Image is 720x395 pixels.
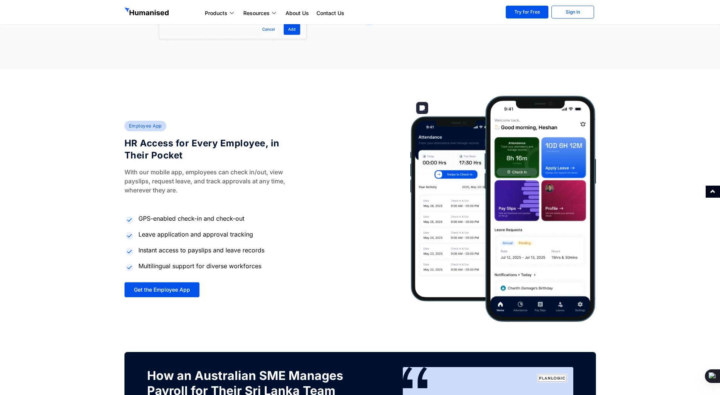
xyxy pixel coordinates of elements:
span: Employee App [129,123,162,129]
a: Resources [239,9,282,18]
span: Multilingual support for diverse workforces [137,261,261,271]
p: With our mobile app, employees can check in/out, view payslips, request leave, and track approval... [124,168,308,195]
a: About Us [282,9,313,18]
span: Leave application and approval tracking [137,230,253,239]
h4: HR Access for Every Employee, in Their Pocket [124,137,281,161]
span: Get the Employee App [134,287,190,292]
span: GPS-enabled check-in and check-out [137,214,244,223]
span: Instant access to payslips and leave records [137,246,264,255]
img: GetHumanised Logo [124,8,170,17]
a: Contact Us [313,9,348,18]
a: Sign In [551,6,594,18]
a: Products [201,9,239,18]
a: Try for Free [506,6,548,18]
a: Get the Employee App [124,282,200,297]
